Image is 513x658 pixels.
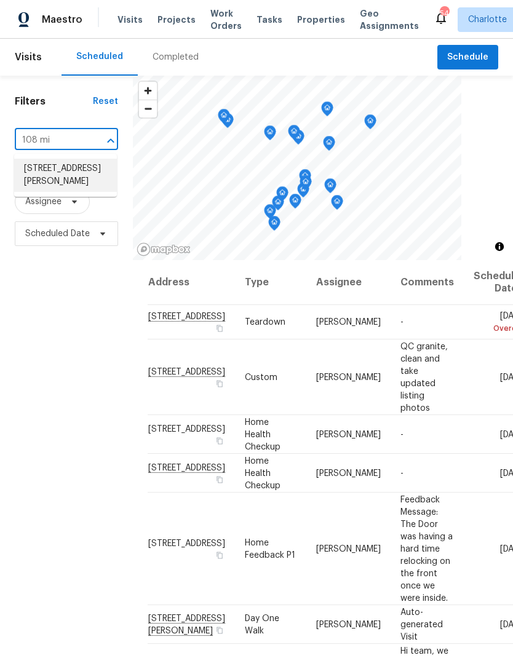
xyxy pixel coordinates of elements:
[245,373,277,381] span: Custom
[323,136,335,155] div: Map marker
[25,228,90,240] span: Scheduled Date
[157,14,196,26] span: Projects
[139,82,157,100] button: Zoom in
[214,435,225,446] button: Copy Address
[148,539,225,547] span: [STREET_ADDRESS]
[93,95,118,108] div: Reset
[102,132,119,149] button: Close
[148,260,235,305] th: Address
[316,469,381,477] span: [PERSON_NAME]
[214,323,225,334] button: Copy Address
[153,51,199,63] div: Completed
[245,318,285,327] span: Teardown
[76,50,123,63] div: Scheduled
[42,14,82,26] span: Maestro
[148,424,225,433] span: [STREET_ADDRESS]
[133,76,461,260] canvas: Map
[245,614,279,635] span: Day One Walk
[235,260,306,305] th: Type
[218,109,230,128] div: Map marker
[117,14,143,26] span: Visits
[245,538,295,559] span: Home Feedback P1
[214,378,225,389] button: Copy Address
[297,183,309,202] div: Map marker
[316,620,381,628] span: [PERSON_NAME]
[245,418,280,451] span: Home Health Checkup
[299,169,311,188] div: Map marker
[276,186,288,205] div: Map marker
[316,318,381,327] span: [PERSON_NAME]
[256,15,282,24] span: Tasks
[288,125,300,144] div: Map marker
[437,45,498,70] button: Schedule
[400,318,404,327] span: -
[400,469,404,477] span: -
[447,50,488,65] span: Schedule
[400,430,404,438] span: -
[324,178,336,197] div: Map marker
[391,260,464,305] th: Comments
[316,544,381,553] span: [PERSON_NAME]
[214,549,225,560] button: Copy Address
[300,175,312,194] div: Map marker
[468,14,507,26] span: Charlotte
[137,242,191,256] a: Mapbox homepage
[492,239,507,254] button: Toggle attribution
[14,159,117,192] li: [STREET_ADDRESS][PERSON_NAME]
[297,14,345,26] span: Properties
[268,216,280,235] div: Map marker
[496,240,503,253] span: Toggle attribution
[360,7,419,32] span: Geo Assignments
[214,474,225,485] button: Copy Address
[210,7,242,32] span: Work Orders
[306,260,391,305] th: Assignee
[15,44,42,71] span: Visits
[400,608,443,641] span: Auto-generated Visit
[264,125,276,145] div: Map marker
[25,196,62,208] span: Assignee
[139,100,157,117] button: Zoom out
[316,373,381,381] span: [PERSON_NAME]
[364,114,376,133] div: Map marker
[214,624,225,635] button: Copy Address
[15,131,84,150] input: Search for an address...
[316,430,381,438] span: [PERSON_NAME]
[400,495,453,602] span: Feedback Message: The Door was having a hard time relocking on the front once we were inside.
[272,196,284,215] div: Map marker
[264,204,276,223] div: Map marker
[245,456,280,490] span: Home Health Checkup
[331,195,343,214] div: Map marker
[440,7,448,20] div: 54
[321,101,333,121] div: Map marker
[400,342,448,412] span: QC granite, clean and take updated listing photos
[15,95,93,108] h1: Filters
[289,194,301,213] div: Map marker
